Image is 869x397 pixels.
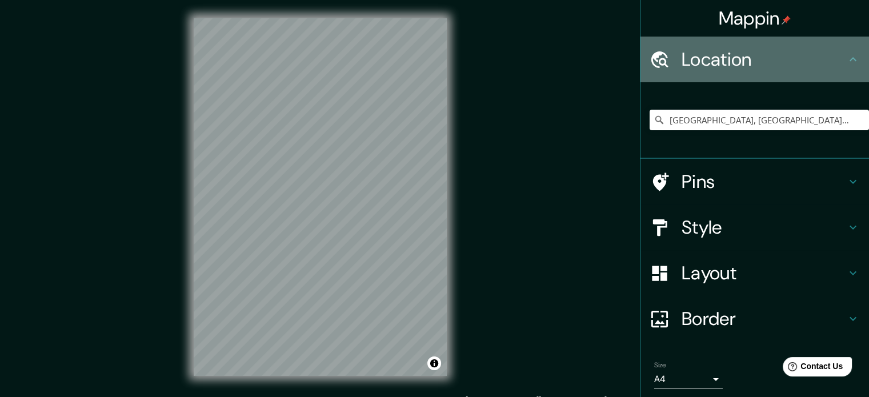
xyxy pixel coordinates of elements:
[654,360,666,370] label: Size
[640,37,869,82] div: Location
[682,48,846,71] h4: Location
[654,370,723,388] div: A4
[682,307,846,330] h4: Border
[640,204,869,250] div: Style
[682,262,846,284] h4: Layout
[650,110,869,130] input: Pick your city or area
[427,356,441,370] button: Toggle attribution
[682,170,846,193] h4: Pins
[719,7,791,30] h4: Mappin
[640,296,869,342] div: Border
[682,216,846,239] h4: Style
[782,15,791,25] img: pin-icon.png
[767,352,856,384] iframe: Help widget launcher
[640,159,869,204] div: Pins
[640,250,869,296] div: Layout
[194,18,447,376] canvas: Map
